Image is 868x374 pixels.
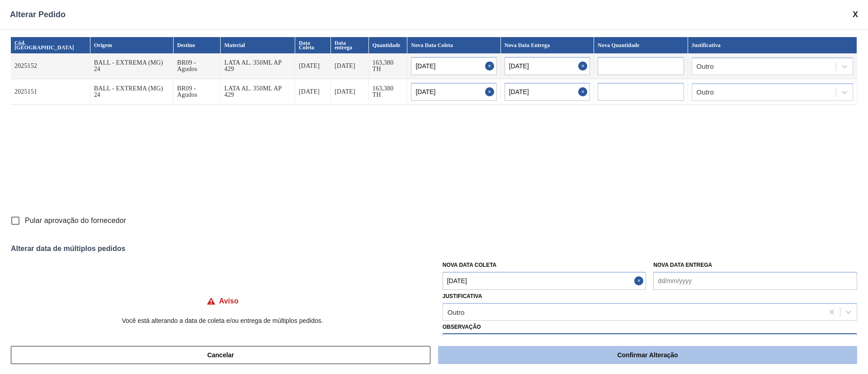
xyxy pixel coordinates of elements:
[11,317,434,324] p: Você está alterando a data de coleta e/ou entrega de múltiplos pedidos.
[11,79,90,105] td: 2025151
[174,53,221,79] td: BR09 - Agudos
[331,53,369,79] td: [DATE]
[448,308,465,316] div: Outro
[174,79,221,105] td: BR09 - Agudos
[443,321,857,334] label: Observação
[697,89,714,95] div: Outro
[443,293,482,299] label: Justificativa
[11,37,90,53] th: Cód. [GEOGRAPHIC_DATA]
[219,297,239,305] h4: Aviso
[697,63,714,70] div: Outro
[653,262,712,268] label: Nova Data Entrega
[11,53,90,79] td: 2025152
[295,37,331,53] th: Data Coleta
[578,57,590,75] button: Close
[221,37,295,53] th: Material
[594,37,688,53] th: Nova Quantidade
[25,215,126,226] span: Pular aprovação do fornecedor
[90,53,174,79] td: BALL - EXTREMA (MG) 24
[411,57,496,75] input: dd/mm/yyyy
[634,272,646,290] button: Close
[221,53,295,79] td: LATA AL. 350ML AP 429
[90,79,174,105] td: BALL - EXTREMA (MG) 24
[11,346,430,364] button: Cancelar
[485,57,497,75] button: Close
[10,10,66,19] span: Alterar Pedido
[295,53,331,79] td: [DATE]
[90,37,174,53] th: Origem
[331,79,369,105] td: [DATE]
[505,83,590,101] input: dd/mm/yyyy
[501,37,594,53] th: Nova Data Entrega
[443,272,646,290] input: dd/mm/yyyy
[653,272,857,290] input: dd/mm/yyyy
[221,79,295,105] td: LATA AL. 350ML AP 429
[505,57,590,75] input: dd/mm/yyyy
[369,79,408,105] td: 163,380 TH
[438,346,857,364] button: Confirmar Alteração
[369,53,408,79] td: 163,380 TH
[443,262,497,268] label: Nova Data Coleta
[331,37,369,53] th: Data entrega
[369,37,408,53] th: Quantidade
[411,83,496,101] input: dd/mm/yyyy
[485,83,497,101] button: Close
[407,37,500,53] th: Nova Data Coleta
[174,37,221,53] th: Destino
[11,245,857,253] div: Alterar data de múltiplos pedidos
[578,83,590,101] button: Close
[688,37,857,53] th: Justificativa
[295,79,331,105] td: [DATE]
